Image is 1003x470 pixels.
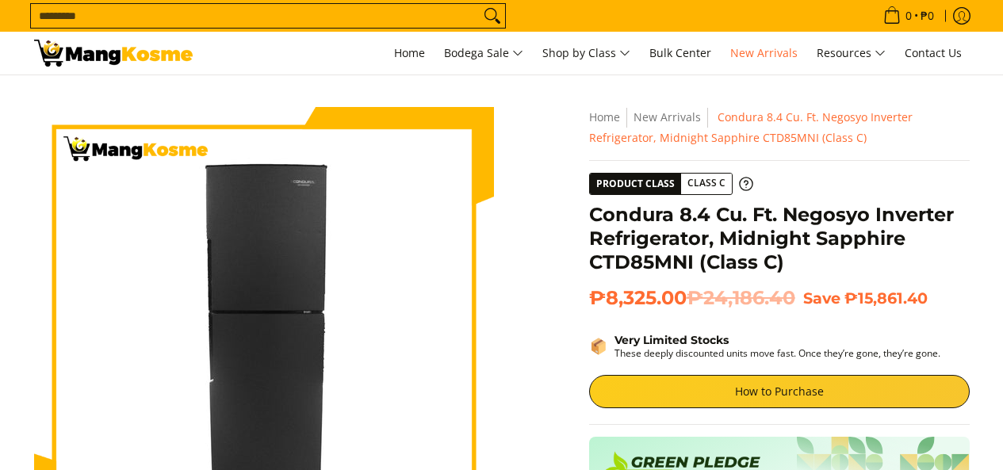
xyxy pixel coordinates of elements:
a: Bulk Center [641,32,719,75]
span: Save [803,288,840,308]
del: ₱24,186.40 [687,286,795,310]
a: Home [589,109,620,124]
span: Shop by Class [542,44,630,63]
a: Bodega Sale [436,32,531,75]
h1: Condura 8.4 Cu. Ft. Negosyo Inverter Refrigerator, Midnight Sapphire CTD85MNI (Class C) [589,203,970,274]
p: These deeply discounted units move fast. Once they’re gone, they’re gone. [614,347,940,359]
a: Contact Us [897,32,970,75]
a: How to Purchase [589,375,970,408]
span: • [879,7,939,25]
strong: Very Limited Stocks [614,333,729,347]
a: New Arrivals [722,32,806,75]
span: ₱15,861.40 [844,288,928,308]
span: Bodega Sale [444,44,523,63]
span: Resources [817,44,886,63]
span: New Arrivals [730,45,798,60]
span: Home [394,45,425,60]
span: ₱0 [918,10,936,21]
a: Home [386,32,433,75]
a: New Arrivals [634,109,701,124]
a: Product Class Class C [589,173,753,195]
a: Shop by Class [534,32,638,75]
span: 0 [903,10,914,21]
span: Product Class [590,174,681,194]
span: ₱8,325.00 [589,286,795,310]
span: Class C [681,174,732,193]
a: Resources [809,32,894,75]
span: Condura 8.4 Cu. Ft. Negosyo Inverter Refrigerator, Midnight Sapphire CTD85MNI (Class C) [589,109,913,145]
nav: Main Menu [209,32,970,75]
nav: Breadcrumbs [589,107,970,148]
span: Contact Us [905,45,962,60]
img: Condura 8.5 Cu. Ft. Negosyo Inverter Refrigerator l Mang Kosme [34,40,193,67]
span: Bulk Center [649,45,711,60]
button: Search [480,4,505,28]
